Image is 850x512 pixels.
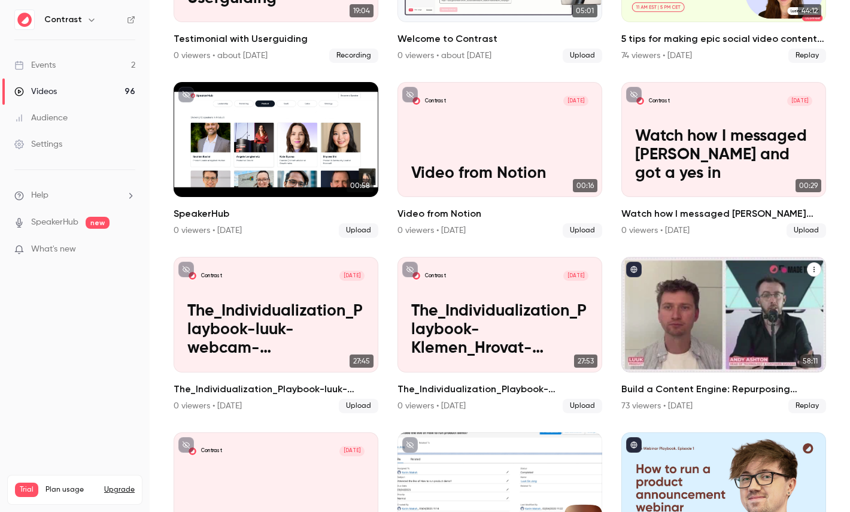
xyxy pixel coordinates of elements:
[621,225,690,237] div: 0 viewers • [DATE]
[787,96,812,106] span: [DATE]
[397,225,466,237] div: 0 viewers • [DATE]
[563,96,588,106] span: [DATE]
[397,257,602,413] a: The_Individualization_Playbook-Klemen_Hrovat-webcam-00h_00m_00s_357ms-StreamYardContrast[DATE]The...
[798,4,821,17] span: 44:12
[104,485,135,495] button: Upgrade
[621,82,826,238] li: Watch how I messaged Thibaut and got a yes in
[174,207,378,221] h2: SpeakerHub
[787,223,826,238] span: Upload
[402,87,418,102] button: unpublished
[626,437,642,453] button: published
[397,400,466,412] div: 0 viewers • [DATE]
[14,189,135,202] li: help-dropdown-opener
[621,400,693,412] div: 73 viewers • [DATE]
[425,98,446,105] p: Contrast
[402,262,418,277] button: unpublished
[626,262,642,277] button: published
[626,87,642,102] button: unpublished
[174,50,268,62] div: 0 viewers • about [DATE]
[574,355,597,368] span: 27:53
[174,400,242,412] div: 0 viewers • [DATE]
[788,399,826,413] span: Replay
[174,257,378,413] a: The_Individualization_Playbook-luuk-webcam-00h_00m_00s_251ms-StreamYardContrast[DATE]The_Individu...
[31,243,76,256] span: What's new
[31,216,78,229] a: SpeakerHub
[788,49,826,63] span: Replay
[621,257,826,413] a: 58:11Build a Content Engine: Repurposing Strategies for SaaS Teams73 viewers • [DATE]Replay
[563,271,588,281] span: [DATE]
[397,257,602,413] li: The_Individualization_Playbook-Klemen_Hrovat-webcam-00h_00m_00s_357ms-StreamYard
[347,179,374,192] span: 00:58
[174,32,378,46] h2: Testimonial with Userguiding
[45,485,97,495] span: Plan usage
[411,302,588,358] p: The_Individualization_Playbook-Klemen_Hrovat-webcam-00h_00m_00s_357ms-StreamYard
[174,82,378,238] a: 00:58SpeakerHub0 viewers • [DATE]Upload
[339,446,365,456] span: [DATE]
[350,4,374,17] span: 19:04
[621,257,826,413] li: Build a Content Engine: Repurposing Strategies for SaaS Teams
[86,217,110,229] span: new
[425,272,446,280] p: Contrast
[397,82,602,238] li: Video from Notion
[649,98,670,105] p: Contrast
[174,82,378,238] li: SpeakerHub
[799,355,821,368] span: 58:11
[174,382,378,396] h2: The_Individualization_Playbook-luuk-webcam-00h_00m_00s_251ms-StreamYard
[411,165,588,183] p: Video from Notion
[44,14,82,26] h6: Contrast
[621,207,826,221] h2: Watch how I messaged [PERSON_NAME] and got a yes in
[339,399,378,413] span: Upload
[563,399,602,413] span: Upload
[563,223,602,238] span: Upload
[15,10,34,29] img: Contrast
[201,447,222,455] p: Contrast
[397,82,602,238] a: Video from NotionContrast[DATE]Video from Notion00:16Video from Notion0 viewers • [DATE]Upload
[329,49,378,63] span: Recording
[621,32,826,46] h2: 5 tips for making epic social video content in B2B marketing
[178,262,194,277] button: unpublished
[14,59,56,71] div: Events
[178,87,194,102] button: unpublished
[621,50,692,62] div: 74 viewers • [DATE]
[14,138,62,150] div: Settings
[339,271,365,281] span: [DATE]
[174,257,378,413] li: The_Individualization_Playbook-luuk-webcam-00h_00m_00s_251ms-StreamYard
[14,112,68,124] div: Audience
[14,86,57,98] div: Videos
[402,437,418,453] button: unpublished
[621,382,826,396] h2: Build a Content Engine: Repurposing Strategies for SaaS Teams
[397,32,602,46] h2: Welcome to Contrast
[563,49,602,63] span: Upload
[397,207,602,221] h2: Video from Notion
[397,382,602,396] h2: The_Individualization_Playbook-Klemen_Hrovat-webcam-00h_00m_00s_357ms-StreamYard
[15,483,38,497] span: Trial
[621,82,826,238] a: Watch how I messaged Thibaut and got a yes inContrast[DATE]Watch how I messaged [PERSON_NAME] and...
[397,50,491,62] div: 0 viewers • about [DATE]
[178,437,194,453] button: unpublished
[174,225,242,237] div: 0 viewers • [DATE]
[572,4,597,17] span: 05:01
[201,272,222,280] p: Contrast
[573,179,597,192] span: 00:16
[635,128,812,183] p: Watch how I messaged [PERSON_NAME] and got a yes in
[187,302,365,358] p: The_Individualization_Playbook-luuk-webcam-00h_00m_00s_251ms-StreamYard
[350,355,374,368] span: 27:45
[31,189,48,202] span: Help
[796,179,821,192] span: 00:29
[339,223,378,238] span: Upload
